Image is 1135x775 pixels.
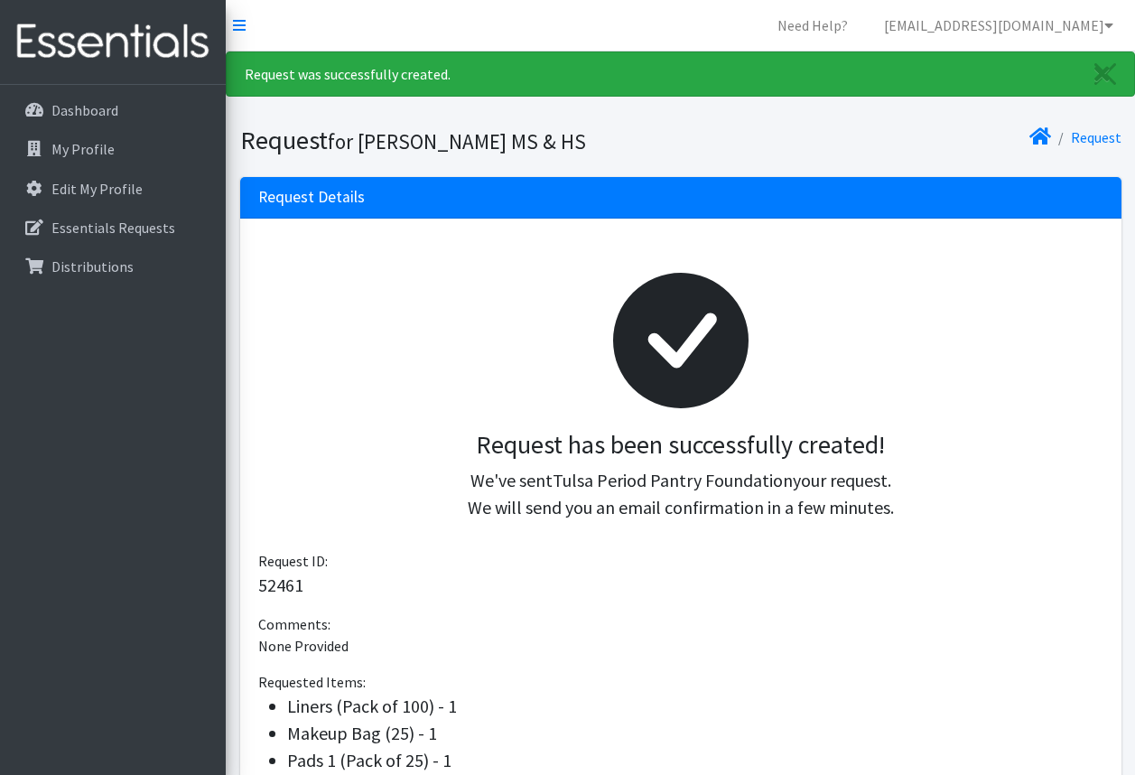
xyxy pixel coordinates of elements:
a: Close [1076,52,1134,96]
div: Request was successfully created. [226,51,1135,97]
p: Edit My Profile [51,180,143,198]
li: Pads 1 (Pack of 25) - 1 [287,747,1103,774]
p: 52461 [258,572,1103,599]
li: Makeup Bag (25) - 1 [287,720,1103,747]
span: Comments: [258,615,330,633]
small: for [PERSON_NAME] MS & HS [328,128,586,154]
a: Dashboard [7,92,219,128]
p: Distributions [51,257,134,275]
p: We've sent your request. We will send you an email confirmation in a few minutes. [273,467,1089,521]
span: Requested Items: [258,673,366,691]
h1: Request [240,125,674,156]
p: My Profile [51,140,115,158]
p: Dashboard [51,101,118,119]
img: HumanEssentials [7,12,219,72]
a: My Profile [7,131,219,167]
a: Request [1071,128,1121,146]
a: Edit My Profile [7,171,219,207]
a: Distributions [7,248,219,285]
p: Essentials Requests [51,219,175,237]
span: Tulsa Period Pantry Foundation [553,469,793,491]
h3: Request has been successfully created! [273,430,1089,461]
h3: Request Details [258,188,365,207]
a: Need Help? [763,7,862,43]
li: Liners (Pack of 100) - 1 [287,693,1103,720]
span: None Provided [258,637,349,655]
a: [EMAIL_ADDRESS][DOMAIN_NAME] [870,7,1128,43]
a: Essentials Requests [7,210,219,246]
span: Request ID: [258,552,328,570]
